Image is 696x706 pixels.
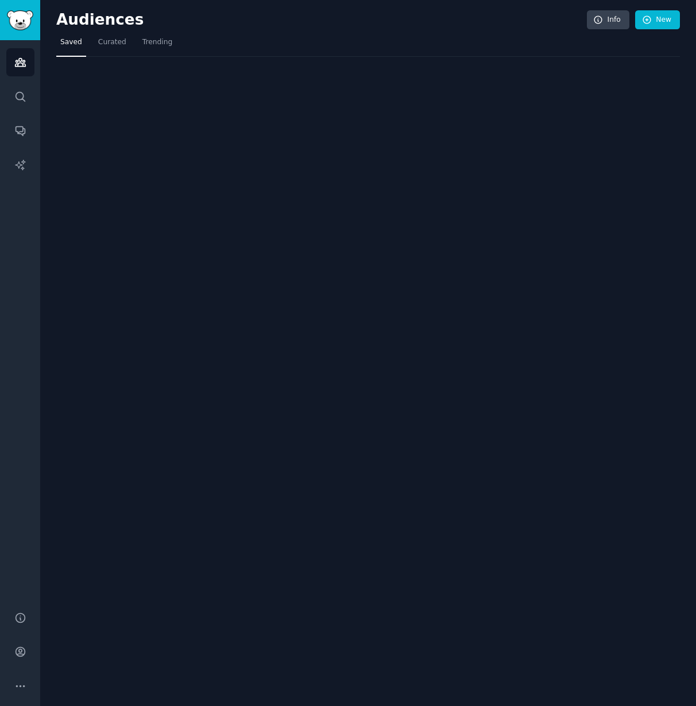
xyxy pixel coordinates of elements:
[98,37,126,48] span: Curated
[635,10,680,30] a: New
[587,10,629,30] a: Info
[94,33,130,57] a: Curated
[56,11,587,29] h2: Audiences
[60,37,82,48] span: Saved
[56,33,86,57] a: Saved
[142,37,172,48] span: Trending
[138,33,176,57] a: Trending
[7,10,33,30] img: GummySearch logo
